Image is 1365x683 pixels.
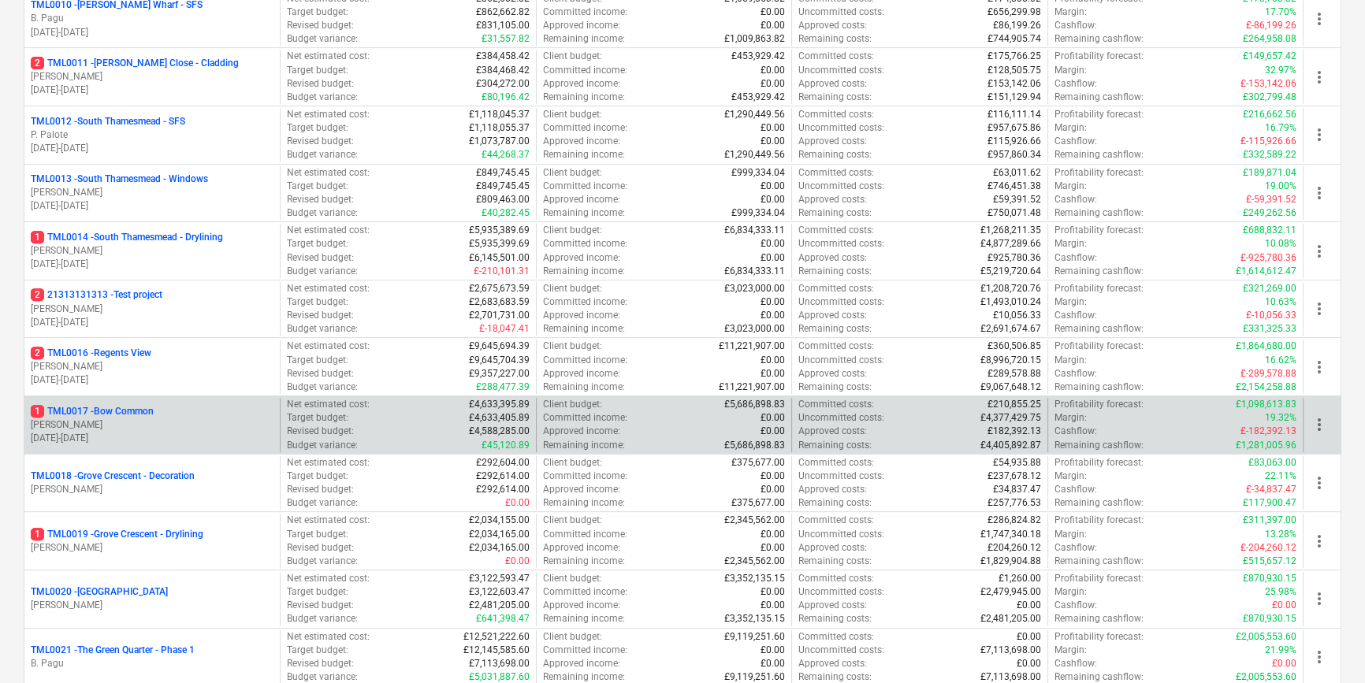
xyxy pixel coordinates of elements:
[761,251,785,265] p: £0.00
[287,19,354,32] p: Revised budget :
[987,108,1041,121] p: £116,111.14
[31,405,273,445] div: 1TML0017 -Bow Common[PERSON_NAME][DATE]-[DATE]
[482,206,530,220] p: £40,282.45
[1243,322,1296,336] p: £331,325.33
[287,237,348,251] p: Target budget :
[543,77,620,91] p: Approved income :
[1310,589,1329,608] span: more_vert
[987,77,1041,91] p: £153,142.06
[31,57,44,69] span: 2
[1310,532,1329,551] span: more_vert
[543,224,602,237] p: Client budget :
[1054,193,1097,206] p: Cashflow :
[798,282,874,295] p: Committed costs :
[1243,166,1296,180] p: £189,871.04
[469,309,530,322] p: £2,701,731.00
[1236,340,1296,353] p: £1,864,680.00
[287,425,354,438] p: Revised budget :
[987,425,1041,438] p: £182,392.13
[543,148,625,161] p: Remaining income :
[1236,398,1296,411] p: £1,098,613.83
[287,265,358,278] p: Budget variance :
[1265,354,1296,367] p: 16.62%
[287,380,358,394] p: Budget variance :
[31,432,273,445] p: [DATE] - [DATE]
[980,380,1041,394] p: £9,067,648.12
[469,411,530,425] p: £4,633,405.89
[287,121,348,135] p: Target budget :
[798,340,874,353] p: Committed costs :
[798,265,872,278] p: Remaining costs :
[482,91,530,104] p: £80,196.42
[543,6,627,19] p: Committed income :
[761,354,785,367] p: £0.00
[1054,411,1087,425] p: Margin :
[31,599,273,612] p: [PERSON_NAME]
[761,309,785,322] p: £0.00
[1054,77,1097,91] p: Cashflow :
[1054,237,1087,251] p: Margin :
[980,322,1041,336] p: £2,691,674.67
[987,121,1041,135] p: £957,675.86
[469,398,530,411] p: £4,633,395.89
[1054,6,1087,19] p: Margin :
[1054,121,1087,135] p: Margin :
[31,418,273,432] p: [PERSON_NAME]
[1310,184,1329,202] span: more_vert
[31,373,273,387] p: [DATE] - [DATE]
[1054,64,1087,77] p: Margin :
[543,251,620,265] p: Approved income :
[980,237,1041,251] p: £4,877,289.66
[1236,380,1296,394] p: £2,154,258.88
[987,367,1041,380] p: £289,578.88
[31,528,203,541] p: TML0019 - Grove Crescent - Drylining
[543,237,627,251] p: Committed income :
[476,380,530,394] p: £288,477.39
[469,121,530,135] p: £1,118,055.37
[287,309,354,322] p: Revised budget :
[31,186,273,199] p: [PERSON_NAME]
[761,135,785,148] p: £0.00
[476,193,530,206] p: £809,463.00
[1054,354,1087,367] p: Margin :
[731,166,785,180] p: £999,334.04
[31,26,273,39] p: [DATE] - [DATE]
[1286,607,1365,683] iframe: Chat Widget
[1246,193,1296,206] p: £-59,391.52
[31,288,273,329] div: 221313131313 -Test project[PERSON_NAME][DATE]-[DATE]
[980,265,1041,278] p: £5,219,720.64
[980,224,1041,237] p: £1,268,211.35
[31,347,273,387] div: 2TML0016 -Regents View[PERSON_NAME][DATE]-[DATE]
[469,367,530,380] p: £9,357,227.00
[987,135,1041,148] p: £115,926.66
[543,166,602,180] p: Client budget :
[1265,237,1296,251] p: 10.08%
[987,32,1041,46] p: £744,905.74
[469,108,530,121] p: £1,118,045.37
[731,206,785,220] p: £999,334.04
[987,64,1041,77] p: £128,505.75
[469,295,530,309] p: £2,683,683.59
[1054,265,1144,278] p: Remaining cashflow :
[798,237,884,251] p: Uncommitted costs :
[798,224,874,237] p: Committed costs :
[31,347,151,360] p: TML0016 - Regents View
[993,19,1041,32] p: £86,199.26
[31,405,44,418] span: 1
[987,148,1041,161] p: £957,860.34
[287,77,354,91] p: Revised budget :
[476,6,530,19] p: £862,662.82
[476,50,530,63] p: £384,458.42
[1054,180,1087,193] p: Margin :
[543,354,627,367] p: Committed income :
[31,244,273,258] p: [PERSON_NAME]
[543,380,625,394] p: Remaining income :
[761,6,785,19] p: £0.00
[798,354,884,367] p: Uncommitted costs :
[287,108,370,121] p: Net estimated cost :
[993,193,1041,206] p: £59,391.52
[798,135,867,148] p: Approved costs :
[31,347,44,359] span: 2
[543,265,625,278] p: Remaining income :
[31,231,44,243] span: 1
